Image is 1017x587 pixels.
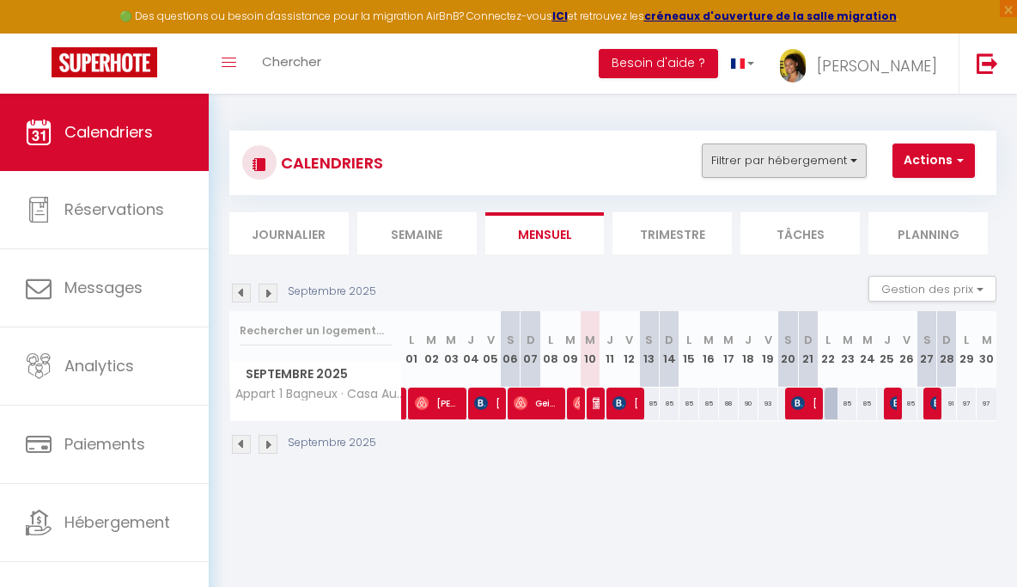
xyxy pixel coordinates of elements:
[461,311,481,388] th: 04
[957,388,977,419] div: 97
[249,34,334,94] a: Chercher
[868,276,996,302] button: Gestion des prix
[784,332,792,348] abbr: S
[699,311,719,388] th: 16
[507,332,515,348] abbr: S
[229,212,349,254] li: Journalier
[52,47,157,77] img: Super Booking
[837,388,857,419] div: 85
[639,311,659,388] th: 13
[230,362,401,387] span: Septembre 2025
[599,49,718,78] button: Besoin d'aide ?
[619,311,639,388] th: 12
[862,332,873,348] abbr: M
[843,332,853,348] abbr: M
[600,311,619,388] th: 11
[426,332,436,348] abbr: M
[798,311,818,388] th: 21
[645,332,653,348] abbr: S
[415,387,461,419] span: [PERSON_NAME]
[585,332,595,348] abbr: M
[923,332,931,348] abbr: S
[937,311,957,388] th: 28
[402,311,422,388] th: 01
[703,332,714,348] abbr: M
[817,55,937,76] span: [PERSON_NAME]
[233,388,405,401] span: Appart 1 Bagneux · Casa Aura - Proche RER B
[884,332,891,348] abbr: J
[723,332,734,348] abbr: M
[977,311,996,388] th: 30
[977,52,998,74] img: logout
[660,388,679,419] div: 85
[552,9,568,23] a: ICI
[262,52,321,70] span: Chercher
[665,332,673,348] abbr: D
[14,7,65,58] button: Ouvrir le widget de chat LiveChat
[944,510,1004,574] iframe: Chat
[357,212,477,254] li: Semaine
[474,387,501,419] span: [PERSON_NAME]
[977,388,996,419] div: 97
[612,387,639,419] span: [PERSON_NAME]
[780,49,806,83] img: ...
[877,311,897,388] th: 25
[719,388,739,419] div: 88
[501,311,521,388] th: 06
[804,332,813,348] abbr: D
[514,387,560,419] span: Geinaba Koita
[778,311,798,388] th: 20
[702,144,867,178] button: Filtrer par hébergement
[818,311,837,388] th: 22
[745,332,752,348] abbr: J
[767,34,959,94] a: ... [PERSON_NAME]
[565,332,575,348] abbr: M
[288,435,376,451] p: Septembre 2025
[686,332,691,348] abbr: L
[699,388,719,419] div: 85
[487,332,495,348] abbr: V
[64,199,164,220] span: Réservations
[485,212,605,254] li: Mensuel
[930,387,937,419] span: [PERSON_NAME]
[868,212,988,254] li: Planning
[890,387,897,419] span: [PERSON_NAME]
[758,388,778,419] div: 93
[606,332,613,348] abbr: J
[422,311,442,388] th: 02
[964,332,969,348] abbr: L
[897,311,917,388] th: 26
[903,332,910,348] abbr: V
[917,311,937,388] th: 27
[679,388,699,419] div: 85
[639,388,659,419] div: 85
[982,332,992,348] abbr: M
[64,121,153,143] span: Calendriers
[548,332,553,348] abbr: L
[240,315,392,346] input: Rechercher un logement...
[719,311,739,388] th: 17
[409,332,414,348] abbr: L
[540,311,560,388] th: 08
[957,311,977,388] th: 29
[739,311,758,388] th: 18
[277,144,383,182] h3: CALENDRIERS
[857,311,877,388] th: 24
[573,387,580,419] span: [PERSON_NAME]
[644,9,897,23] strong: créneaux d'ouverture de la salle migration
[612,212,732,254] li: Trimestre
[758,311,778,388] th: 19
[467,332,474,348] abbr: J
[64,355,134,376] span: Analytics
[857,388,877,419] div: 85
[837,311,857,388] th: 23
[791,387,818,419] span: [PERSON_NAME]
[739,388,758,419] div: 90
[481,311,501,388] th: 05
[446,332,456,348] abbr: M
[897,388,917,419] div: 85
[442,311,461,388] th: 03
[64,433,145,455] span: Paiements
[625,332,633,348] abbr: V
